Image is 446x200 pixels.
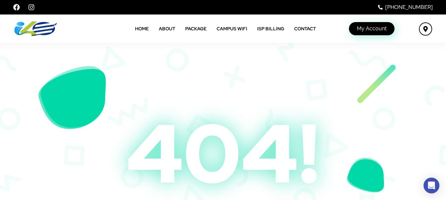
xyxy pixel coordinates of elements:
[349,22,395,35] a: My Account
[180,21,212,36] a: Package
[252,21,289,36] a: ISP Billing
[38,112,408,194] h1: 404!
[212,21,252,36] a: Campus WiFi
[424,178,439,193] div: Open Intercom Messenger
[13,21,58,36] img: internet-for-education
[130,21,154,36] a: Home
[226,3,433,11] a: [PHONE_NUMBER]
[289,21,321,36] a: Contact
[357,26,387,31] span: My Account
[384,3,433,11] span: [PHONE_NUMBER]
[154,21,180,36] a: About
